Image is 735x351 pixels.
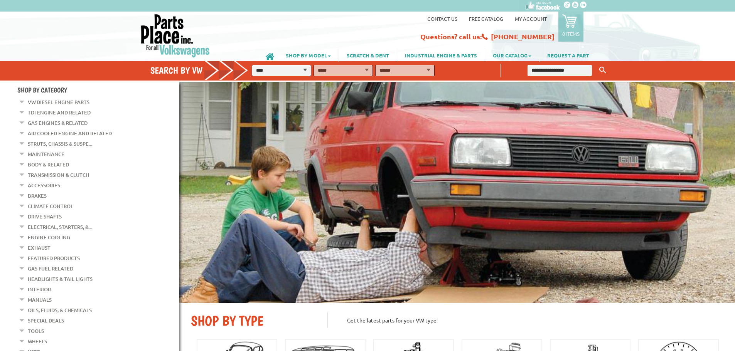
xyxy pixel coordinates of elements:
[28,295,52,305] a: Manuals
[28,274,93,284] a: Headlights & Tail Lights
[28,180,60,190] a: Accessories
[28,160,69,170] a: Body & Related
[28,107,91,118] a: TDI Engine and Related
[140,13,211,58] img: Parts Place Inc!
[28,243,51,253] a: Exhaust
[28,222,92,232] a: Electrical, Starters, &...
[179,82,735,303] img: First slide [900x500]
[28,128,112,138] a: Air Cooled Engine and Related
[469,15,503,22] a: Free Catalog
[28,191,47,201] a: Brakes
[28,336,47,346] a: Wheels
[339,49,397,62] a: SCRATCH & DENT
[28,139,92,149] a: Struts, Chassis & Suspe...
[427,15,457,22] a: Contact us
[28,232,70,242] a: Engine Cooling
[28,253,80,263] a: Featured Products
[28,201,73,211] a: Climate Control
[17,86,179,94] h4: Shop By Category
[191,312,315,329] h2: SHOP BY TYPE
[28,170,89,180] a: Transmission & Clutch
[485,49,539,62] a: OUR CATALOG
[397,49,485,62] a: INDUSTRIAL ENGINE & PARTS
[28,264,73,274] a: Gas Fuel Related
[28,316,64,326] a: Special Deals
[28,326,44,336] a: Tools
[327,312,723,328] p: Get the latest parts for your VW type
[28,97,89,107] a: VW Diesel Engine Parts
[28,305,92,315] a: Oils, Fluids, & Chemicals
[597,64,609,77] button: Keyword Search
[28,149,64,159] a: Maintenance
[28,284,51,294] a: Interior
[150,65,256,76] h4: Search by VW
[515,15,547,22] a: My Account
[539,49,597,62] a: REQUEST A PART
[562,30,580,37] p: 0 items
[278,49,339,62] a: SHOP BY MODEL
[28,212,62,222] a: Drive Shafts
[28,118,88,128] a: Gas Engines & Related
[558,12,583,42] a: 0 items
